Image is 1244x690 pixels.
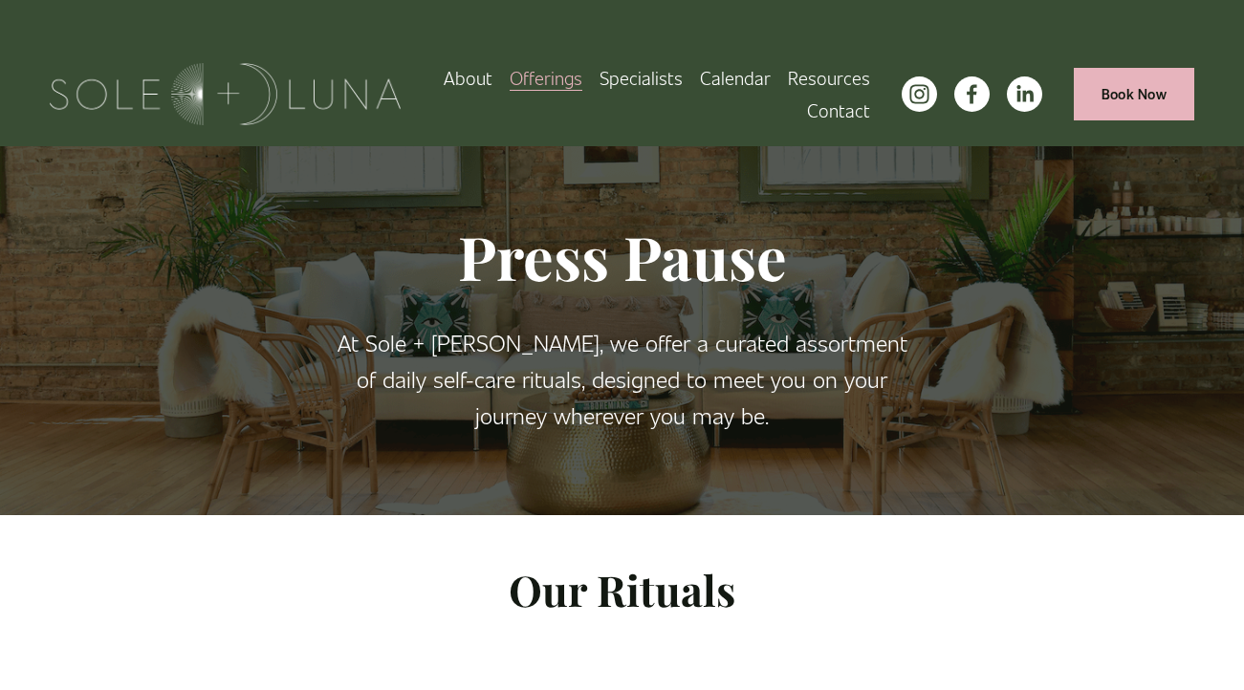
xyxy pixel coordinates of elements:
[600,61,683,94] a: Specialists
[788,63,870,93] span: Resources
[954,76,990,112] a: facebook-unauth
[444,61,492,94] a: About
[50,556,1194,624] p: Our Rituals
[902,76,937,112] a: instagram-unauth
[336,220,907,293] h1: Press Pause
[788,61,870,94] a: folder dropdown
[336,324,907,433] p: At Sole + [PERSON_NAME], we offer a curated assortment of daily self-care rituals, designed to me...
[807,94,870,126] a: Contact
[1074,68,1194,120] a: Book Now
[510,61,582,94] a: folder dropdown
[700,61,771,94] a: Calendar
[50,63,401,125] img: Sole + Luna
[510,63,582,93] span: Offerings
[1007,76,1042,112] a: LinkedIn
